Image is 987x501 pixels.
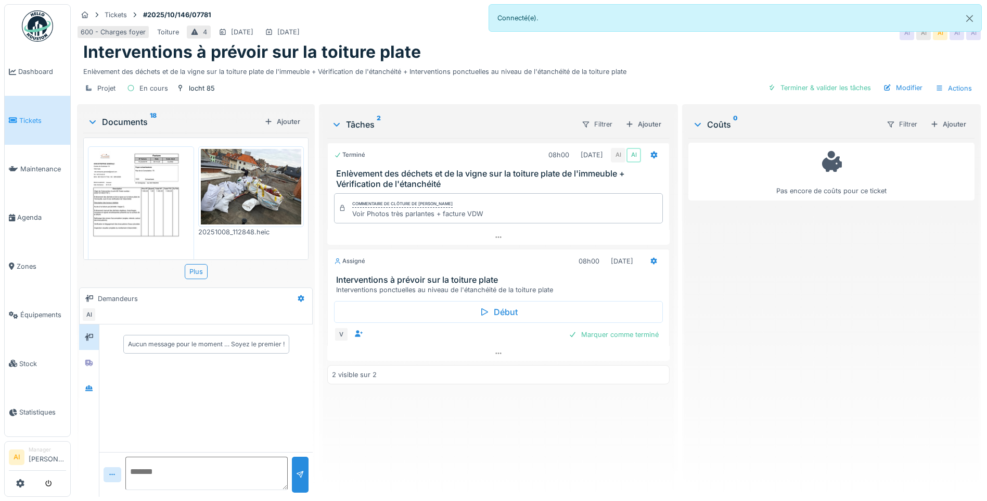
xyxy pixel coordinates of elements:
[19,116,66,126] span: Tickets
[950,26,964,40] div: AI
[336,285,665,295] div: Interventions ponctuelles au niveau de l'étanchéité de la toiture plate
[157,27,179,37] div: Toiture
[82,307,96,322] div: AI
[579,256,599,266] div: 08h00
[185,264,208,279] div: Plus
[231,27,253,37] div: [DATE]
[931,81,977,96] div: Actions
[198,227,304,237] div: 20251008_112848.heic
[29,446,66,454] div: Manager
[882,117,922,132] div: Filtrer
[9,449,24,465] li: AI
[352,209,483,219] div: Voir Photos très parlantes + facture VDW
[18,67,66,77] span: Dashboard
[19,359,66,369] span: Stock
[581,150,603,160] div: [DATE]
[5,145,70,193] a: Maintenance
[9,446,66,471] a: AI Manager[PERSON_NAME]
[139,83,168,93] div: En cours
[336,169,665,189] h3: Enlèvement des déchets et de la vigne sur la toiture plate de l'immeuble + Vérification de l'étan...
[5,47,70,96] a: Dashboard
[5,242,70,291] a: Zones
[966,26,981,40] div: AI
[5,339,70,387] a: Stock
[150,116,157,128] sup: 18
[695,147,968,196] div: Pas encore de coûts pour ce ticket
[489,4,982,32] div: Connecté(e).
[336,275,665,285] h3: Interventions à prévoir sur la toiture plate
[621,117,665,131] div: Ajouter
[81,27,146,37] div: 600 - Charges foyer
[334,301,663,323] div: Début
[29,446,66,468] li: [PERSON_NAME]
[879,81,927,95] div: Modifier
[139,10,215,20] strong: #2025/10/146/07781
[565,328,663,342] div: Marquer comme terminé
[20,310,66,320] span: Équipements
[900,26,914,40] div: AI
[933,26,947,40] div: AI
[334,327,349,342] div: V
[331,118,573,131] div: Tâches
[548,150,569,160] div: 08h00
[17,212,66,222] span: Agenda
[19,407,66,417] span: Statistiques
[377,118,381,131] sup: 2
[22,10,53,42] img: Badge_color-CXgf-gQk.svg
[83,62,975,77] div: Enlèvement des déchets et de la vigne sur la toiture plate de l'immeuble + Vérification de l'étan...
[97,83,116,93] div: Projet
[693,118,878,131] div: Coûts
[83,42,421,62] h1: Interventions à prévoir sur la toiture plate
[98,294,138,304] div: Demandeurs
[352,201,453,208] div: Commentaire de clôture de [PERSON_NAME]
[926,117,970,131] div: Ajouter
[128,340,285,349] div: Aucun message pour le moment … Soyez le premier !
[764,81,875,95] div: Terminer & valider les tâches
[203,27,207,37] div: 4
[201,149,302,224] img: npyqo0eu0nf3tm33hdiw4pjhsm1s
[5,96,70,144] a: Tickets
[334,257,365,266] div: Assigné
[87,116,260,128] div: Documents
[260,115,304,129] div: Ajouter
[733,118,738,131] sup: 0
[5,193,70,242] a: Agenda
[105,10,127,20] div: Tickets
[5,388,70,436] a: Statistiques
[5,291,70,339] a: Équipements
[611,256,633,266] div: [DATE]
[332,370,377,380] div: 2 visible sur 2
[626,148,641,162] div: AI
[611,148,625,162] div: AI
[577,117,617,132] div: Filtrer
[189,83,215,93] div: locht 85
[916,26,931,40] div: AI
[277,27,300,37] div: [DATE]
[958,5,981,32] button: Close
[20,164,66,174] span: Maintenance
[334,151,365,159] div: Terminé
[17,261,66,271] span: Zones
[91,149,191,280] img: xj64j3owhoq2r0qwsz0263lht81o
